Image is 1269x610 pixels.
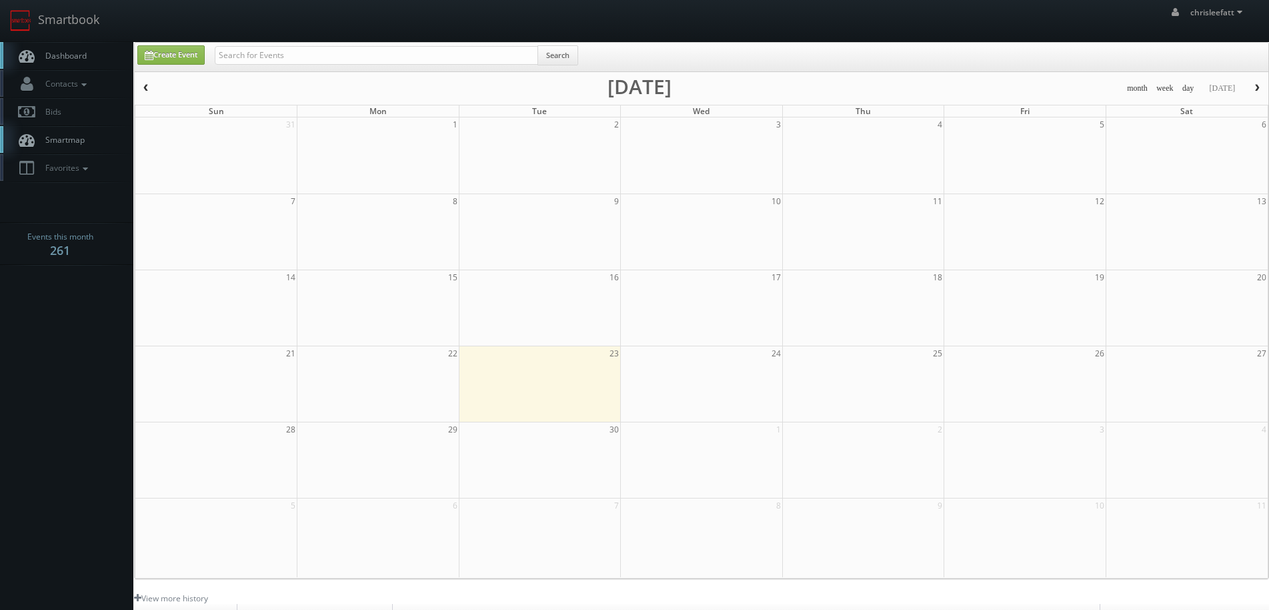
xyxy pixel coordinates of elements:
span: 30 [608,422,620,436]
a: View more history [134,593,208,604]
span: 12 [1094,194,1106,208]
span: 7 [613,499,620,513]
span: 10 [1094,499,1106,513]
h2: [DATE] [607,80,672,93]
span: 26 [1094,346,1106,360]
button: month [1122,80,1152,97]
span: Events this month [27,230,93,244]
span: 25 [932,346,944,360]
span: 4 [1260,422,1268,436]
span: 28 [285,422,297,436]
span: 1 [451,117,459,131]
span: Smartmap [39,134,85,145]
span: 2 [936,422,944,436]
button: Search [537,45,578,65]
span: 11 [932,194,944,208]
span: Sun [209,105,224,117]
span: 6 [451,499,459,513]
span: 16 [608,270,620,284]
span: chrisleefatt [1190,7,1246,18]
span: 22 [447,346,459,360]
span: 7 [289,194,297,208]
button: day [1178,80,1199,97]
span: 13 [1256,194,1268,208]
span: 21 [285,346,297,360]
strong: 261 [50,242,70,258]
span: Thu [856,105,871,117]
span: 19 [1094,270,1106,284]
span: Sat [1180,105,1193,117]
span: 9 [613,194,620,208]
span: 2 [613,117,620,131]
span: 1 [775,422,782,436]
span: 17 [770,270,782,284]
span: 15 [447,270,459,284]
span: 4 [936,117,944,131]
img: smartbook-logo.png [10,10,31,31]
span: 3 [775,117,782,131]
span: 29 [447,422,459,436]
span: Bids [39,106,61,117]
span: 24 [770,346,782,360]
span: Favorites [39,162,91,174]
button: [DATE] [1204,80,1240,97]
input: Search for Events [215,46,538,65]
span: 14 [285,270,297,284]
span: 18 [932,270,944,284]
span: Contacts [39,78,90,89]
span: 8 [451,194,459,208]
span: 3 [1098,422,1106,436]
span: 10 [770,194,782,208]
span: 20 [1256,270,1268,284]
span: 27 [1256,346,1268,360]
span: 9 [936,499,944,513]
span: Wed [693,105,710,117]
button: week [1152,80,1178,97]
span: 8 [775,499,782,513]
span: Dashboard [39,50,87,61]
span: 5 [1098,117,1106,131]
span: Fri [1020,105,1030,117]
span: Mon [369,105,387,117]
span: Tue [532,105,547,117]
a: Create Event [137,45,205,65]
span: 23 [608,346,620,360]
span: 11 [1256,499,1268,513]
span: 31 [285,117,297,131]
span: 6 [1260,117,1268,131]
span: 5 [289,499,297,513]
